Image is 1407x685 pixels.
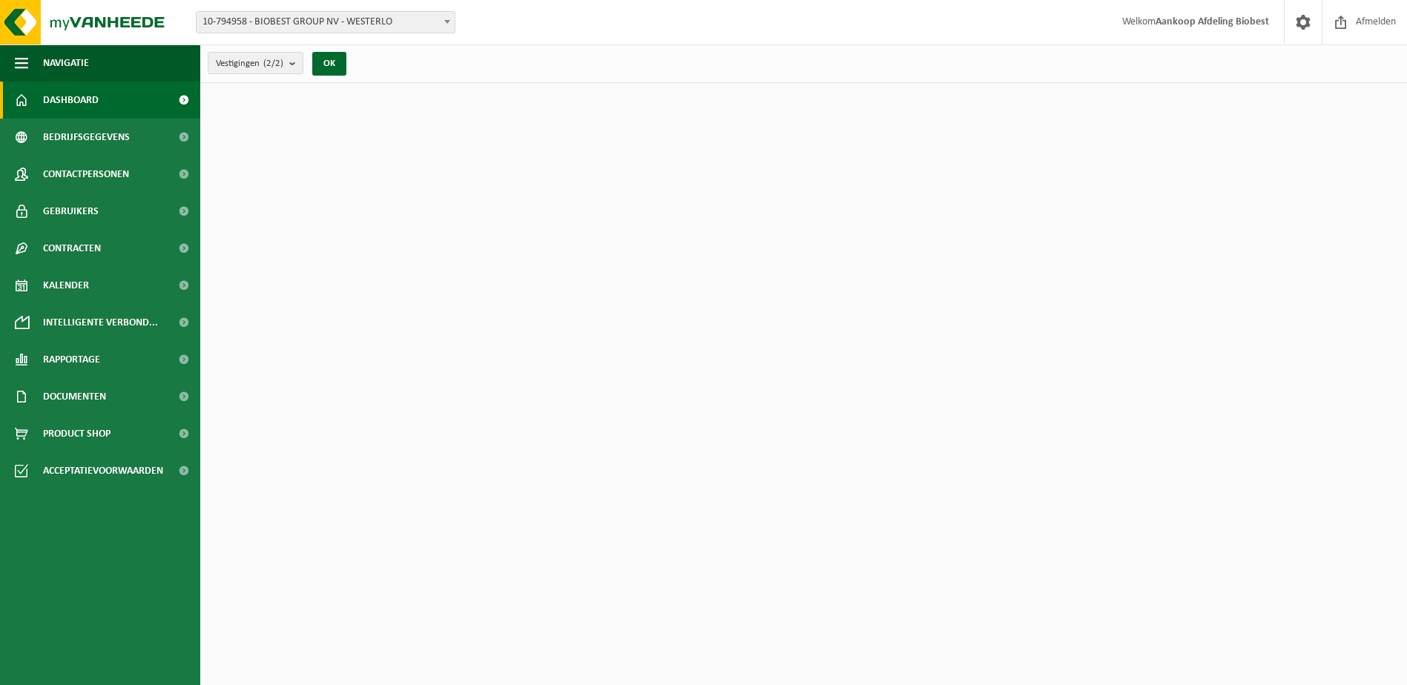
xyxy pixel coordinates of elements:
[43,452,163,489] span: Acceptatievoorwaarden
[43,267,89,304] span: Kalender
[43,193,99,230] span: Gebruikers
[43,119,130,156] span: Bedrijfsgegevens
[43,230,101,267] span: Contracten
[43,378,106,415] span: Documenten
[43,44,89,82] span: Navigatie
[312,52,346,76] button: OK
[208,52,303,74] button: Vestigingen(2/2)
[1156,16,1269,27] strong: Aankoop Afdeling Biobest
[43,82,99,119] span: Dashboard
[43,341,100,378] span: Rapportage
[197,12,455,33] span: 10-794958 - BIOBEST GROUP NV - WESTERLO
[263,59,283,68] count: (2/2)
[196,11,455,33] span: 10-794958 - BIOBEST GROUP NV - WESTERLO
[216,53,283,75] span: Vestigingen
[43,415,111,452] span: Product Shop
[43,304,158,341] span: Intelligente verbond...
[43,156,129,193] span: Contactpersonen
